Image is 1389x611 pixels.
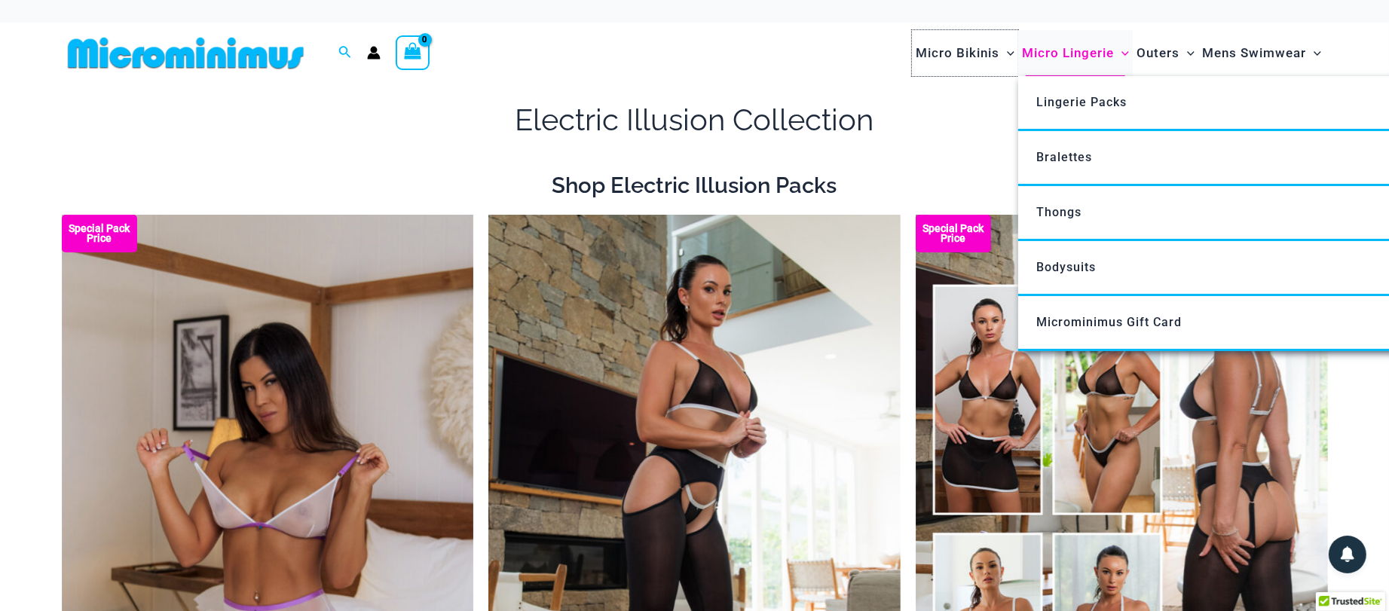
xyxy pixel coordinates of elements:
[1114,34,1129,72] span: Menu Toggle
[62,224,137,243] b: Special Pack Price
[1018,30,1133,76] a: Micro LingerieMenu ToggleMenu Toggle
[916,34,999,72] span: Micro Bikinis
[367,46,381,60] a: Account icon link
[912,30,1018,76] a: Micro BikinisMenu ToggleMenu Toggle
[1036,95,1127,109] span: Lingerie Packs
[1036,150,1092,164] span: Bralettes
[1137,34,1179,72] span: Outers
[1133,30,1198,76] a: OutersMenu ToggleMenu Toggle
[338,44,352,63] a: Search icon link
[1036,315,1182,329] span: Microminimus Gift Card
[62,171,1328,200] h2: Shop Electric Illusion Packs
[1179,34,1195,72] span: Menu Toggle
[999,34,1014,72] span: Menu Toggle
[1036,205,1082,219] span: Thongs
[910,28,1328,78] nav: Site Navigation
[1306,34,1321,72] span: Menu Toggle
[1202,34,1306,72] span: Mens Swimwear
[916,224,991,243] b: Special Pack Price
[1022,34,1114,72] span: Micro Lingerie
[396,35,430,70] a: View Shopping Cart, empty
[62,99,1328,141] h1: Electric Illusion Collection
[1198,30,1325,76] a: Mens SwimwearMenu ToggleMenu Toggle
[62,36,310,70] img: MM SHOP LOGO FLAT
[1036,260,1096,274] span: Bodysuits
